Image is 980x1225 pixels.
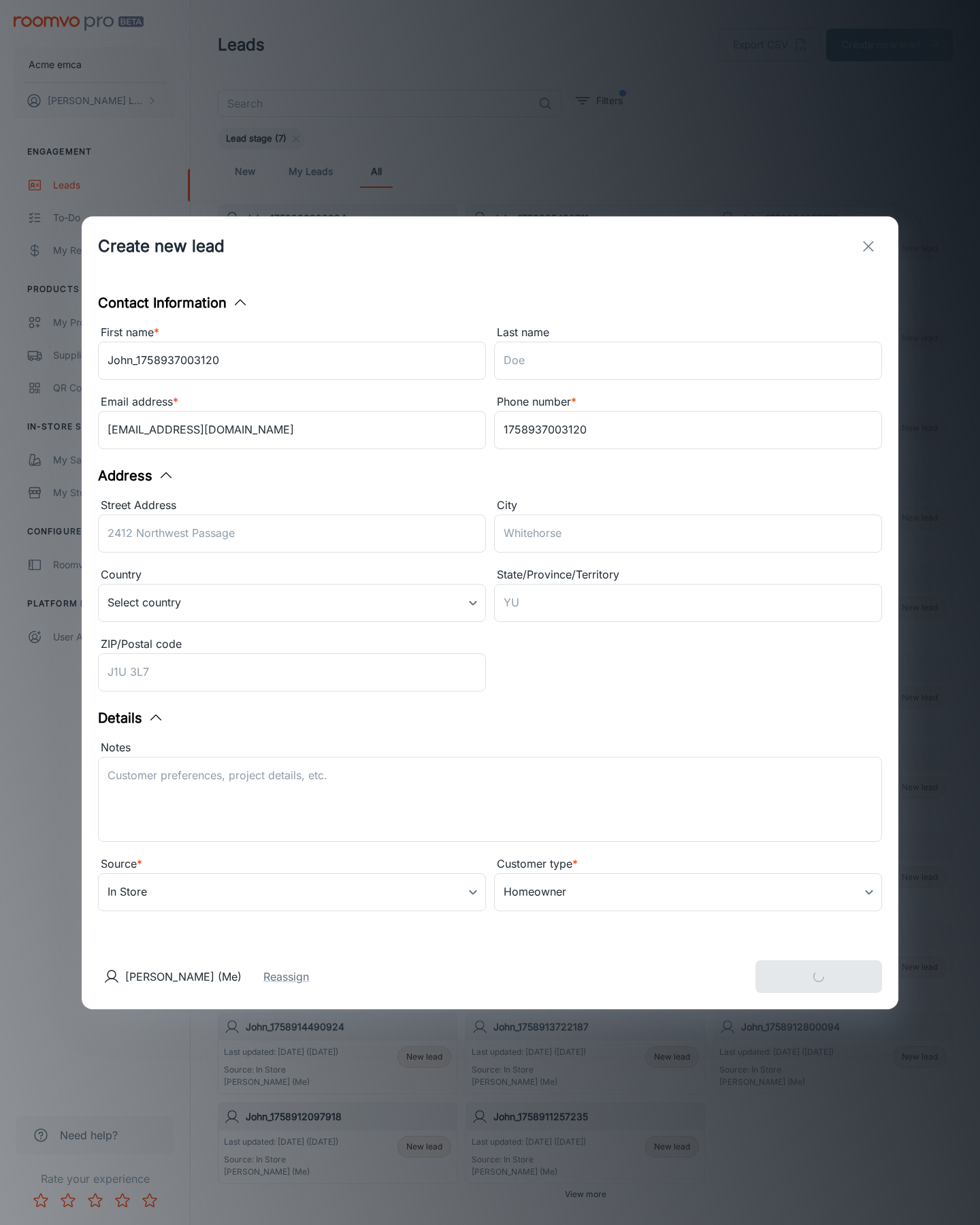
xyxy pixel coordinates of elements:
[98,497,486,514] div: Street Address
[855,233,882,260] button: exit
[494,324,882,342] div: Last name
[98,739,882,757] div: Notes
[494,497,882,514] div: City
[98,342,486,380] input: John
[98,653,486,691] input: J1U 3L7
[263,968,309,985] button: Reassign
[494,514,882,553] input: Whitehorse
[98,293,248,313] button: Contact Information
[494,342,882,380] input: Doe
[494,411,882,449] input: +1 439-123-4567
[98,584,486,622] div: Select country
[98,873,486,911] div: In Store
[494,873,882,911] div: Homeowner
[98,324,486,342] div: First name
[98,393,486,411] div: Email address
[98,411,486,449] input: myname@example.com
[98,514,486,553] input: 2412 Northwest Passage
[494,855,882,873] div: Customer type
[494,393,882,411] div: Phone number
[494,566,882,584] div: State/Province/Territory
[98,234,225,259] h1: Create new lead
[494,584,882,622] input: YU
[125,968,242,985] p: [PERSON_NAME] (Me)
[98,708,164,728] button: Details
[98,566,486,584] div: Country
[98,855,486,873] div: Source
[98,636,486,653] div: ZIP/Postal code
[98,465,174,486] button: Address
